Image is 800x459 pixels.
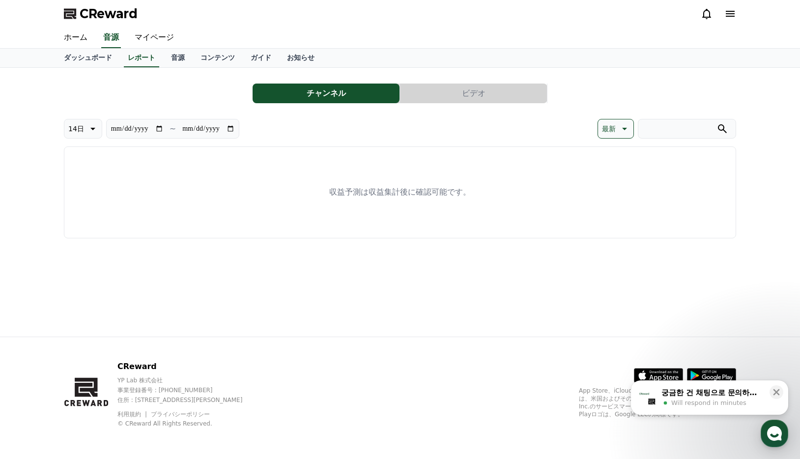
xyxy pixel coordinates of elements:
a: お知らせ [279,49,322,67]
a: ホーム [56,28,95,48]
a: 利用規約 [117,411,148,418]
p: 収益予測は収益集計後に確認可能です。 [329,186,471,198]
a: Home [3,312,65,336]
a: ガイド [243,49,279,67]
p: 最新 [602,122,616,136]
button: 14日 [64,119,102,139]
a: ダッシュボード [56,49,120,67]
a: 音源 [163,49,193,67]
a: コンテンツ [193,49,243,67]
p: 14日 [68,122,84,136]
button: ビデオ [400,84,547,103]
span: CReward [80,6,138,22]
span: Settings [145,326,170,334]
a: レポート [124,49,159,67]
a: CReward [64,6,138,22]
p: 住所 : [STREET_ADDRESS][PERSON_NAME] [117,396,259,404]
p: © CReward All Rights Reserved. [117,420,259,428]
a: チャンネル [253,84,400,103]
a: Settings [127,312,189,336]
button: 最新 [598,119,634,139]
span: Home [25,326,42,334]
a: マイページ [127,28,182,48]
span: Messages [82,327,111,335]
p: ~ [170,123,176,135]
button: チャンネル [253,84,400,103]
a: プライバシーポリシー [151,411,210,418]
p: App Store、iCloud、iCloud Drive、およびiTunes Storeは、米国およびその他の国や地域で登録されているApple Inc.のサービスマークです。Google P... [579,387,736,418]
a: Messages [65,312,127,336]
p: YP Lab 株式会社 [117,376,259,384]
a: 音源 [101,28,121,48]
p: CReward [117,361,259,373]
p: 事業登録番号 : [PHONE_NUMBER] [117,386,259,394]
